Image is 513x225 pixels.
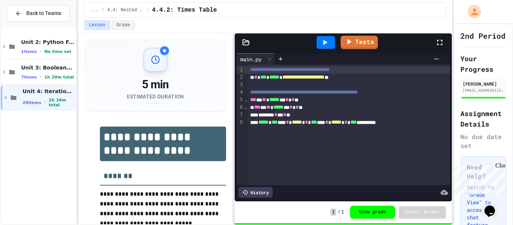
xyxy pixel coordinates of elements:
[405,209,440,215] span: Submit Answer
[7,5,70,21] button: Back to Teams
[49,98,74,107] span: 2h 34m total
[238,187,273,198] div: History
[3,3,52,48] div: Chat with us now!Close
[112,20,135,30] button: Grade
[21,49,37,54] span: 1 items
[237,119,244,126] div: 8
[237,81,244,89] div: 3
[460,30,505,41] h1: 2nd Period
[23,88,74,95] span: Unit 4: Iteration and Random Numbers
[460,3,483,20] div: My Account
[460,132,506,150] div: No due date set
[460,108,506,129] h2: Assignment Details
[40,74,41,80] span: •
[341,36,378,49] a: Tests
[460,53,506,74] h2: Your Progress
[101,7,104,13] span: /
[350,206,395,219] button: View grade
[146,7,149,13] span: /
[21,64,74,71] span: Unit 3: Booleans and Conditionals
[237,74,244,81] div: 2
[399,206,446,218] button: Submit Answer
[237,96,244,104] div: 5
[237,66,244,74] div: 1
[40,48,41,54] span: •
[127,78,184,91] div: 5 min
[21,39,74,45] span: Unit 2: Python Fundamentals
[91,7,99,13] span: ...
[44,49,71,54] span: No time set
[107,7,143,13] span: 4.4: Nested Loops
[237,89,244,96] div: 4
[463,80,504,87] div: [PERSON_NAME]
[237,104,244,111] div: 6
[244,97,248,103] span: Fold line
[152,6,217,15] span: 4.4.2: Times Table
[237,111,244,119] div: 7
[341,209,344,215] span: 1
[463,88,504,93] div: [EMAIL_ADDRESS][DOMAIN_NAME]
[23,100,41,105] span: 20 items
[127,93,184,100] div: Estimated Duration
[44,75,74,80] span: 1h 20m total
[21,75,37,80] span: 7 items
[84,20,110,30] button: Lesson
[244,104,248,110] span: Fold line
[237,55,265,63] div: main.py
[44,100,46,106] span: •
[451,162,505,194] iframe: chat widget
[330,208,336,216] span: 1
[237,53,275,65] div: main.py
[338,209,340,215] span: /
[26,9,61,17] span: Back to Teams
[481,195,505,217] iframe: chat widget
